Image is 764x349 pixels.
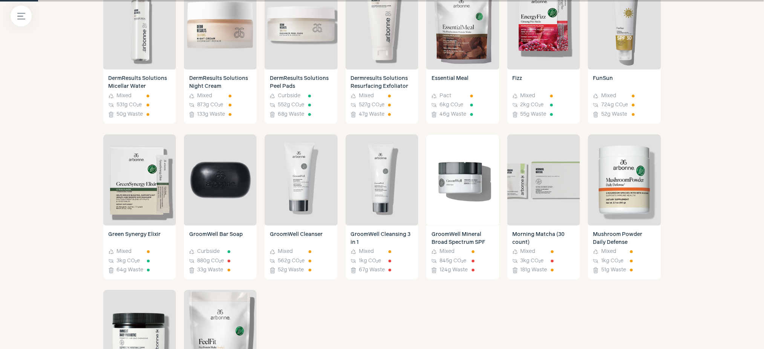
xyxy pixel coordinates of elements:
span: 1kg CO₂e [359,257,381,265]
span: Mixed [521,248,536,256]
h4: DermResults Solutions Peel Pads [270,75,332,90]
span: 55g Waste [521,110,547,118]
a: FunSun Mixed 724g CO₂e 52g Waste [588,69,661,124]
h4: Dermresults Solutions Resurfacing Exfoliator [351,75,413,90]
h4: GroomWell Bar Soap [189,231,251,246]
h4: GroomWell Cleansing 3 in 1 [351,231,413,246]
a: GroomWell Bar Soap Curbside 880g CO₂e 33g Waste [184,225,257,280]
span: 52g Waste [278,266,304,274]
span: 3kg CO₂e [521,257,544,265]
span: Curbside [278,92,301,100]
img: Green Synergy Elixir [103,134,176,225]
span: 124g Waste [439,266,468,274]
img: Morning Matcha (30 count) [507,134,580,225]
h4: GroomWell Cleanser [270,231,332,246]
span: 552g CO₂e [278,101,305,109]
a: Mushroom Powder Daily Defense Mixed 1kg CO₂e 51g Waste [588,225,661,280]
span: 47g Waste [359,110,384,118]
span: Mixed [116,92,132,100]
span: Mixed [116,248,132,256]
span: 67g Waste [359,266,385,274]
span: 50g Waste [116,110,143,118]
img: Mushroom Powder Daily Defense [588,134,661,225]
span: Mixed [601,248,616,256]
span: Mixed [359,248,374,256]
a: Green Synergy Elixir Mixed 3kg CO₂e 64g Waste [103,225,176,280]
span: Mixed [359,92,374,100]
h4: Fizz [513,75,575,90]
span: 2kg CO₂e [521,101,544,109]
a: DermResults Solutions Micellar Water Mixed 531g CO₂e 50g Waste [103,69,176,124]
span: 3kg CO₂e [116,257,140,265]
span: 845g CO₂e [439,257,466,265]
span: 181g Waste [521,266,547,274]
span: 52g Waste [601,110,627,118]
span: 880g CO₂e [197,257,224,265]
span: 873g CO₂e [197,101,223,109]
span: 46g Waste [439,110,466,118]
a: DermResults Solutions Night Cream Mixed 873g CO₂e 133g Waste [184,69,257,124]
a: Fizz Mixed 2kg CO₂e 55g Waste [507,69,580,124]
span: 68g Waste [278,110,305,118]
h4: FunSun [593,75,655,90]
img: GroomWell Mineral Broad Spectrum SPF [426,134,499,225]
span: Curbside [197,248,220,256]
span: Mixed [439,248,455,256]
a: Essential Meal Pact 6kg CO₂e 46g Waste [426,69,499,124]
span: 527g CO₂e [359,101,384,109]
span: Mixed [197,92,212,100]
span: Mixed [278,248,293,256]
a: GroomWell Cleanser Mixed 562g CO₂e 52g Waste [265,225,337,280]
span: 133g Waste [197,110,225,118]
a: Morning Matcha (30 count) Mixed 3kg CO₂e 181g Waste [507,225,580,280]
h4: DermResults Solutions Micellar Water [109,75,171,90]
a: GroomWell Cleansing 3 in 1 Mixed 1kg CO₂e 67g Waste [346,225,418,280]
span: Mixed [601,92,616,100]
h4: DermResults Solutions Night Cream [189,75,251,90]
span: Mixed [521,92,536,100]
span: 64g Waste [116,266,143,274]
span: 51g Waste [601,266,626,274]
span: 724g CO₂e [601,101,628,109]
span: 1kg CO₂e [601,257,623,265]
h4: Green Synergy Elixir [109,231,171,246]
span: 6kg CO₂e [439,101,463,109]
h4: Essential Meal [432,75,494,90]
span: 531g CO₂e [116,101,142,109]
span: 33g Waste [197,266,223,274]
h4: Morning Matcha (30 count) [513,231,575,246]
img: GroomWell Cleanser [265,134,337,225]
a: GroomWell Mineral Broad Spectrum SPF Mixed 845g CO₂e 124g Waste [426,225,499,280]
a: DermResults Solutions Peel Pads Curbside 552g CO₂e 68g Waste [265,69,337,124]
a: Dermresults Solutions Resurfacing Exfoliator Mixed 527g CO₂e 47g Waste [346,69,418,124]
span: 562g CO₂e [278,257,305,265]
h4: GroomWell Mineral Broad Spectrum SPF [432,231,494,246]
h4: Mushroom Powder Daily Defense [593,231,655,246]
img: GroomWell Cleansing 3 in 1 [346,134,418,225]
span: Pact [439,92,451,100]
img: GroomWell Bar Soap [184,134,257,225]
